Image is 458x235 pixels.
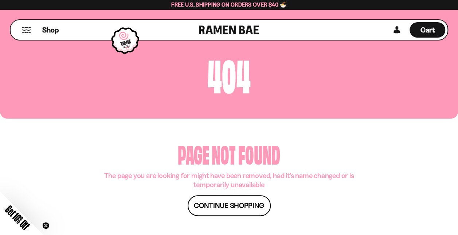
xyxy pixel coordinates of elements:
span: Continue shopping [194,201,264,210]
a: Continue shopping [188,195,271,216]
h1: page not found [103,140,355,165]
a: Shop [42,22,59,38]
h1: 404 [5,57,453,89]
a: Cart [410,20,445,40]
button: Close teaser [42,222,50,229]
p: The page you are looking for might have been removed, had it’s name changed or is temporarily una... [103,171,355,189]
span: Free U.S. Shipping on Orders over $40 🍜 [171,1,287,8]
span: Shop [42,25,59,35]
span: Get 10% Off [3,203,32,232]
span: Cart [420,26,435,34]
button: Mobile Menu Trigger [21,27,31,33]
